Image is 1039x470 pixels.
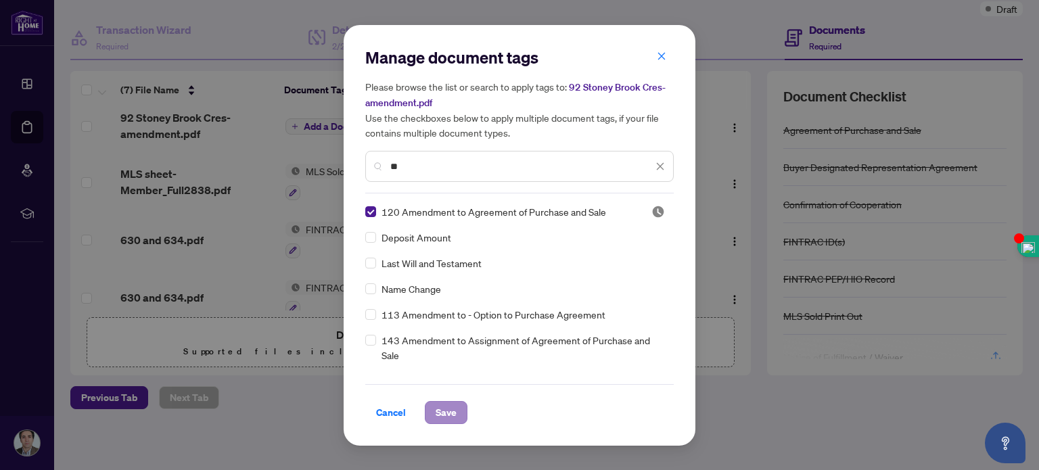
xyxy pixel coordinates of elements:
h2: Manage document tags [365,47,674,68]
button: Cancel [365,401,417,424]
h5: Please browse the list or search to apply tags to: Use the checkboxes below to apply multiple doc... [365,79,674,140]
button: Save [425,401,467,424]
span: 113 Amendment to - Option to Purchase Agreement [382,307,605,322]
span: 120 Amendment to Agreement of Purchase and Sale [382,204,606,219]
span: close [655,162,665,171]
span: close [657,51,666,61]
button: Open asap [985,423,1025,463]
span: Name Change [382,281,441,296]
span: Save [436,402,457,423]
span: 143 Amendment to Assignment of Agreement of Purchase and Sale [382,333,666,362]
img: status [651,205,665,218]
span: Last Will and Testament [382,256,482,271]
span: Deposit Amount [382,230,451,245]
span: Pending Review [651,205,665,218]
span: 92 Stoney Brook Cres- amendment.pdf [365,81,666,109]
span: Cancel [376,402,406,423]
